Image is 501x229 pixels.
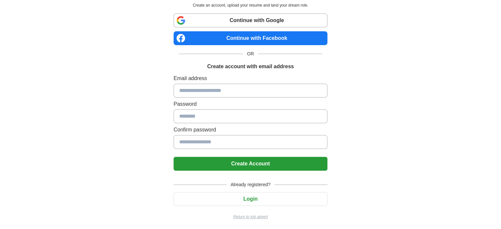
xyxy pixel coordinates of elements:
[174,192,327,206] button: Login
[174,196,327,202] a: Login
[174,157,327,171] button: Create Account
[175,2,326,8] p: Create an account, upload your resume and land your dream role.
[243,50,258,57] span: OR
[227,181,274,188] span: Already registered?
[207,63,294,71] h1: Create account with email address
[174,126,327,134] label: Confirm password
[174,214,327,220] a: Return to job advert
[174,31,327,45] a: Continue with Facebook
[174,14,327,27] a: Continue with Google
[174,74,327,82] label: Email address
[174,100,327,108] label: Password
